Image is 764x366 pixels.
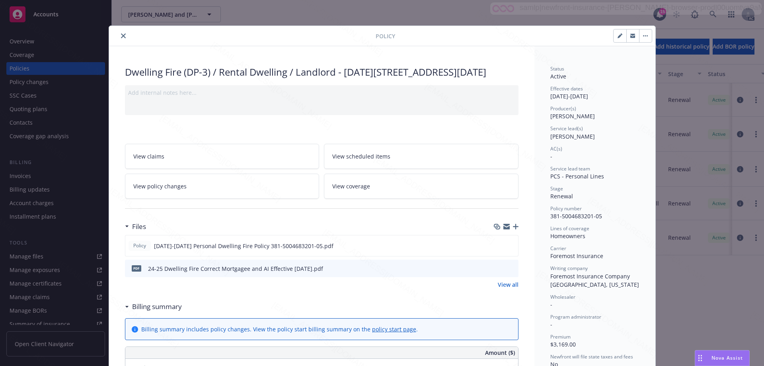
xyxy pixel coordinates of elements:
span: Homeowners [550,232,585,240]
span: AC(s) [550,145,562,152]
h3: Files [132,221,146,232]
span: - [550,153,552,160]
a: View policy changes [125,174,320,199]
span: Producer(s) [550,105,576,112]
span: Policy number [550,205,582,212]
span: Amount ($) [485,348,515,357]
span: - [550,301,552,308]
button: preview file [508,242,515,250]
span: View policy changes [133,182,187,190]
span: Service lead team [550,165,590,172]
span: Program administrator [550,313,601,320]
span: Nova Assist [711,354,743,361]
span: Renewal [550,192,573,200]
span: Active [550,72,566,80]
span: Service lead(s) [550,125,583,132]
span: pdf [132,265,141,271]
span: Premium [550,333,571,340]
span: View coverage [332,182,370,190]
span: Stage [550,185,563,192]
span: Status [550,65,564,72]
span: Lines of coverage [550,225,589,232]
span: Wholesaler [550,294,575,300]
span: View scheduled items [332,152,390,160]
span: Foremost Insurance Company [GEOGRAPHIC_DATA], [US_STATE] [550,272,639,288]
a: View scheduled items [324,144,518,169]
span: Newfront will file state taxes and fees [550,353,633,360]
a: View coverage [324,174,518,199]
span: PCS - Personal Lines [550,172,604,180]
a: View claims [125,144,320,169]
span: Carrier [550,245,566,252]
button: download file [495,264,502,273]
div: Billing summary includes policy changes. View the policy start billing summary on the . [141,325,418,333]
span: 381-5004683201-05 [550,212,602,220]
div: 24-25 Dwelling Fire Correct Mortgagee and AI Effective [DATE].pdf [148,264,323,273]
span: [PERSON_NAME] [550,133,595,140]
span: $3,169.00 [550,341,576,348]
div: Billing summary [125,301,182,312]
span: - [550,321,552,328]
button: close [119,31,128,41]
a: View all [498,280,518,289]
div: Add internal notes here... [128,88,515,97]
span: Writing company [550,265,588,272]
span: Foremost Insurance [550,252,603,260]
div: [DATE] - [DATE] [550,85,639,100]
div: Drag to move [695,350,705,366]
span: Policy [376,32,395,40]
button: download file [495,242,501,250]
span: [PERSON_NAME] [550,112,595,120]
button: Nova Assist [695,350,750,366]
h3: Billing summary [132,301,182,312]
span: Effective dates [550,85,583,92]
span: Policy [132,242,148,249]
div: Files [125,221,146,232]
span: View claims [133,152,164,160]
span: [DATE]-[DATE] Personal Dwelling Fire Policy 381-5004683201-05.pdf [154,242,333,250]
a: policy start page [372,325,416,333]
div: Dwelling Fire (DP-3) / Rental Dwelling / Landlord - [DATE][STREET_ADDRESS][DATE] [125,65,518,79]
button: preview file [508,264,515,273]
